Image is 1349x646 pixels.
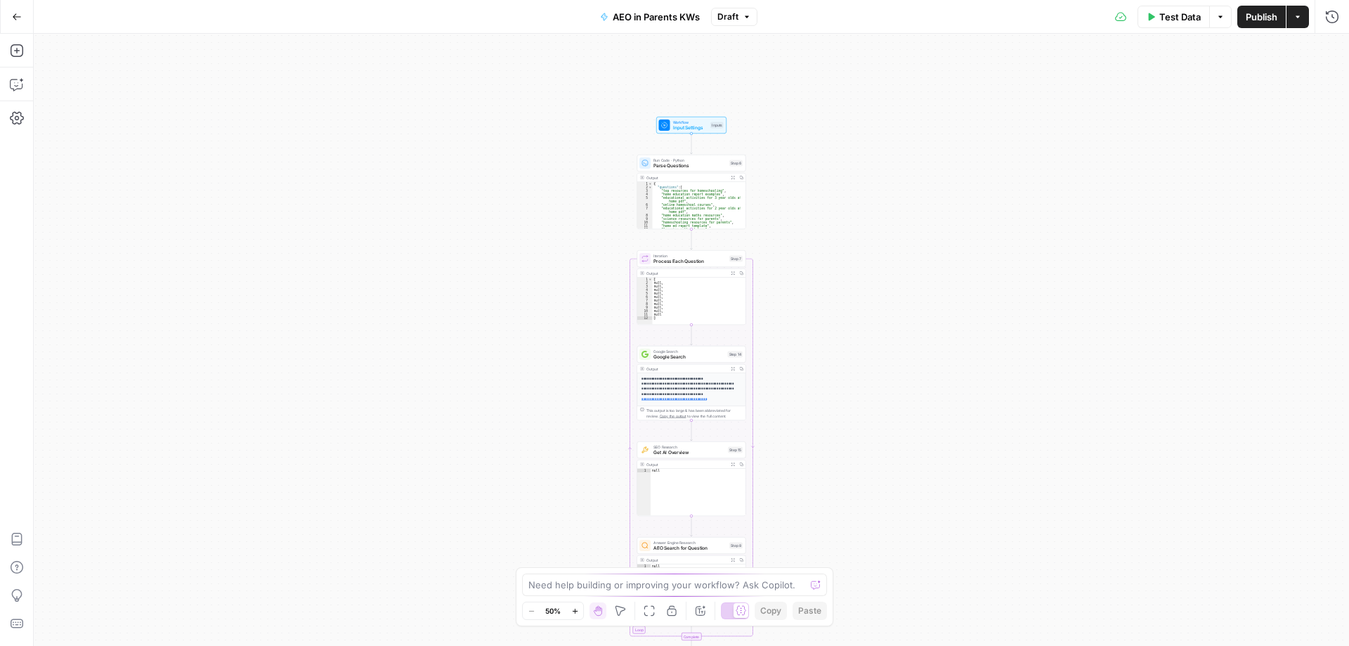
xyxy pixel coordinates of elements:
g: Edge from step_7 to step_14 [691,325,693,345]
div: 8 [637,302,653,306]
span: AEO in Parents KWs [613,10,700,24]
div: Run Code · PythonParse QuestionsStep 6Output{ "questions":[ "top resources for homeschooling", "h... [637,155,746,229]
div: 3 [637,189,653,193]
div: 5 [637,292,653,295]
div: 7 [637,207,653,214]
img: 73nre3h8eff8duqnn8tc5kmlnmbe [641,446,649,453]
span: Input Settings [673,124,708,131]
div: 4 [637,193,653,196]
div: Answer Engine ResearchAEO Search for QuestionStep 8Outputnull [637,537,746,612]
div: 5 [637,196,653,203]
g: Edge from start to step_6 [691,134,693,154]
div: 6 [637,295,653,299]
button: Paste [793,602,827,620]
span: Iteration [653,253,726,259]
span: Copy the output [660,414,686,418]
span: Parse Questions [653,162,726,169]
div: 11 [637,224,653,228]
span: Get AI Overview [653,449,725,456]
div: 10 [637,221,653,224]
div: Output [646,462,726,467]
div: Output [646,271,726,276]
span: Copy [760,605,781,617]
div: Step 8 [729,543,743,549]
div: 9 [637,306,653,309]
g: Edge from step_14 to step_15 [691,420,693,441]
div: 8 [637,214,653,217]
div: Output [646,557,726,563]
div: WorkflowInput SettingsInputs [637,117,746,134]
span: Toggle code folding, rows 1 through 12 [649,278,653,281]
div: 1 [637,564,651,568]
span: Toggle code folding, rows 2 through 13 [649,186,653,189]
button: AEO in Parents KWs [592,6,708,28]
div: 12 [637,228,653,231]
div: LoopIterationProcess Each QuestionStep 7Output[null,null,null,null,null,null,null,null,null,null] [637,250,746,325]
div: 10 [637,309,653,313]
span: Toggle code folding, rows 1 through 15 [649,182,653,186]
span: Publish [1246,10,1277,24]
span: Process Each Question [653,258,726,265]
div: Step 7 [729,256,743,262]
button: Copy [755,602,787,620]
div: 7 [637,299,653,302]
button: Draft [711,8,757,26]
div: 4 [637,288,653,292]
div: 12 [637,316,653,320]
div: 1 [637,182,653,186]
div: 1 [637,469,651,472]
div: Inputs [710,122,724,129]
span: Test Data [1159,10,1201,24]
div: 2 [637,186,653,189]
g: Edge from step_15 to step_8 [691,516,693,536]
div: Step 6 [729,160,743,167]
span: Paste [798,605,821,617]
div: Output [646,366,726,372]
div: Complete [637,633,746,640]
div: Step 14 [728,351,743,358]
div: 6 [637,203,653,207]
span: Answer Engine Research [653,540,726,545]
div: 2 [637,281,653,285]
span: AEO Search for Question [653,545,726,552]
div: Complete [682,633,702,640]
button: Publish [1237,6,1286,28]
div: Output [646,175,726,181]
g: Edge from step_6 to step_7 [691,229,693,250]
div: Step 15 [728,447,743,453]
span: Workflow [673,119,708,125]
span: Run Code · Python [653,157,726,163]
button: Test Data [1138,6,1209,28]
div: 11 [637,313,653,316]
span: SEO Research [653,444,725,450]
div: This output is too large & has been abbreviated for review. to view the full content. [646,408,743,419]
div: SEO ResearchGet AI OverviewStep 15Outputnull [637,441,746,516]
span: 50% [545,605,561,616]
div: 3 [637,285,653,288]
div: 1 [637,278,653,281]
div: 9 [637,217,653,221]
span: Google Search [653,349,725,354]
span: Google Search [653,354,725,361]
span: Draft [717,11,738,23]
